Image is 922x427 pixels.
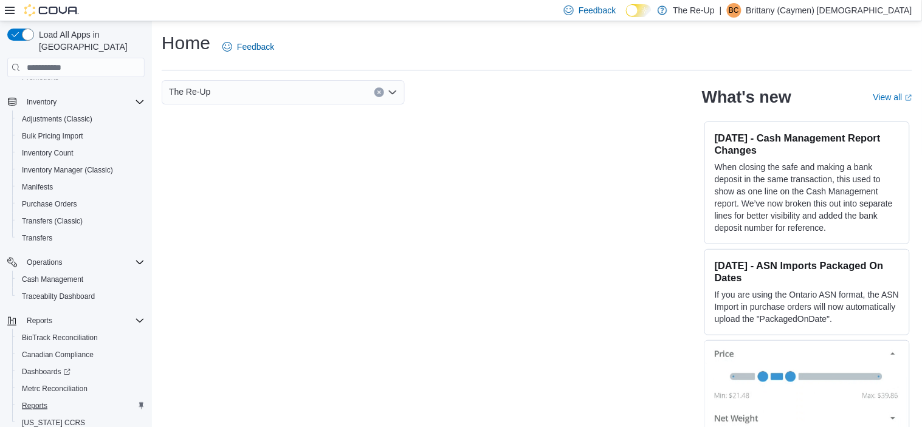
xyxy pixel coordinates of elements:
p: The Re-Up [673,3,715,18]
span: Reports [17,398,145,413]
button: Inventory Manager (Classic) [12,162,150,179]
button: Cash Management [12,271,150,288]
div: Brittany (Caymen) Christian [727,3,741,18]
span: BC [729,3,739,18]
button: Transfers (Classic) [12,213,150,230]
span: Dashboards [22,367,71,377]
p: If you are using the Ontario ASN format, the ASN Import in purchase orders will now automatically... [715,289,900,325]
span: Reports [22,401,47,411]
span: Purchase Orders [22,199,77,209]
h1: Home [162,31,210,55]
button: Bulk Pricing Import [12,128,150,145]
span: Transfers [22,233,52,243]
img: Cova [24,4,79,16]
span: BioTrack Reconciliation [22,333,98,343]
span: Transfers [17,231,145,245]
button: Inventory Count [12,145,150,162]
span: Feedback [237,41,274,53]
p: Brittany (Caymen) [DEMOGRAPHIC_DATA] [746,3,912,18]
a: Adjustments (Classic) [17,112,97,126]
span: Dark Mode [626,17,627,18]
span: Traceabilty Dashboard [22,292,95,301]
span: Transfers (Classic) [17,214,145,228]
span: Metrc Reconciliation [17,381,145,396]
button: Operations [2,254,150,271]
p: | [720,3,722,18]
span: Canadian Compliance [17,347,145,362]
a: Dashboards [12,363,150,380]
span: Cash Management [17,272,145,287]
span: Operations [22,255,145,270]
button: Canadian Compliance [12,346,150,363]
button: BioTrack Reconciliation [12,329,150,346]
input: Dark Mode [626,4,652,17]
a: Manifests [17,180,58,194]
a: Dashboards [17,364,75,379]
a: Purchase Orders [17,197,82,211]
h3: [DATE] - ASN Imports Packaged On Dates [715,259,900,284]
a: Metrc Reconciliation [17,381,92,396]
span: Cash Management [22,275,83,284]
span: Inventory [22,95,145,109]
a: Transfers [17,231,57,245]
span: Reports [22,313,145,328]
button: Reports [12,397,150,414]
button: Operations [22,255,67,270]
span: Inventory [27,97,57,107]
button: Traceabilty Dashboard [12,288,150,305]
span: Inventory Count [17,146,145,160]
span: Load All Apps in [GEOGRAPHIC_DATA] [34,29,145,53]
button: Purchase Orders [12,196,150,213]
a: BioTrack Reconciliation [17,330,103,345]
span: BioTrack Reconciliation [17,330,145,345]
a: Cash Management [17,272,88,287]
button: Manifests [12,179,150,196]
a: Inventory Manager (Classic) [17,163,118,177]
span: Inventory Manager (Classic) [22,165,113,175]
a: Traceabilty Dashboard [17,289,100,304]
span: Adjustments (Classic) [22,114,92,124]
span: Purchase Orders [17,197,145,211]
span: Adjustments (Classic) [17,112,145,126]
span: Bulk Pricing Import [17,129,145,143]
span: The Re-Up [169,84,210,99]
button: Clear input [374,87,384,97]
a: Canadian Compliance [17,347,98,362]
p: When closing the safe and making a bank deposit in the same transaction, this used to show as one... [715,161,900,234]
a: Reports [17,398,52,413]
span: Transfers (Classic) [22,216,83,226]
button: Inventory [2,94,150,111]
span: Traceabilty Dashboard [17,289,145,304]
span: Metrc Reconciliation [22,384,88,394]
button: Reports [22,313,57,328]
span: Operations [27,258,63,267]
button: Inventory [22,95,61,109]
svg: External link [905,94,912,101]
a: Feedback [218,35,279,59]
span: Manifests [22,182,53,192]
span: Bulk Pricing Import [22,131,83,141]
span: Feedback [579,4,616,16]
button: Open list of options [388,87,397,97]
span: Inventory Manager (Classic) [17,163,145,177]
span: Dashboards [17,364,145,379]
span: Canadian Compliance [22,350,94,360]
span: Reports [27,316,52,326]
a: Inventory Count [17,146,78,160]
span: Inventory Count [22,148,74,158]
button: Reports [2,312,150,329]
button: Transfers [12,230,150,247]
h3: [DATE] - Cash Management Report Changes [715,132,900,156]
a: Transfers (Classic) [17,214,88,228]
a: Bulk Pricing Import [17,129,88,143]
button: Metrc Reconciliation [12,380,150,397]
span: Manifests [17,180,145,194]
h2: What's new [702,87,791,107]
a: View allExternal link [873,92,912,102]
button: Adjustments (Classic) [12,111,150,128]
